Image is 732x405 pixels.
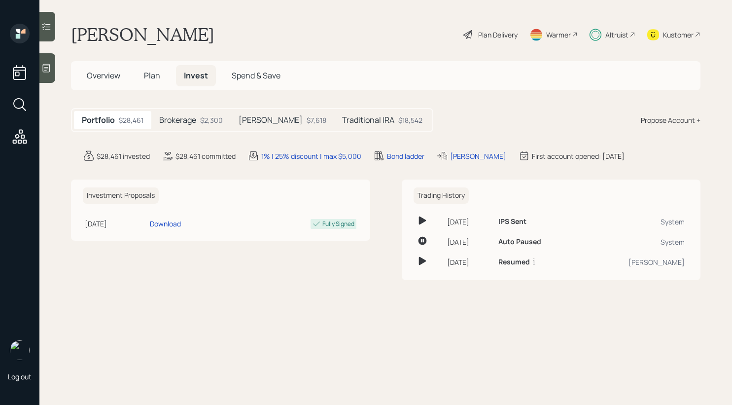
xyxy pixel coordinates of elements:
[447,257,490,267] div: [DATE]
[498,258,530,266] h6: Resumed
[447,217,490,227] div: [DATE]
[200,115,223,125] div: $2,300
[10,340,30,360] img: retirable_logo.png
[261,151,361,161] div: 1% | 25% discount | max $5,000
[83,187,159,204] h6: Investment Proposals
[342,115,394,125] h5: Traditional IRA
[532,151,625,161] div: First account opened: [DATE]
[387,151,424,161] div: Bond ladder
[605,30,628,40] div: Altruist
[584,257,685,267] div: [PERSON_NAME]
[150,219,181,229] div: Download
[498,238,541,246] h6: Auto Paused
[641,115,700,125] div: Propose Account +
[184,70,208,81] span: Invest
[71,24,214,45] h1: [PERSON_NAME]
[119,115,143,125] div: $28,461
[584,217,685,227] div: System
[8,372,32,381] div: Log out
[159,115,196,125] h5: Brokerage
[82,115,115,125] h5: Portfolio
[584,237,685,247] div: System
[85,219,146,229] div: [DATE]
[87,70,120,81] span: Overview
[663,30,694,40] div: Kustomer
[498,218,526,226] h6: IPS Sent
[322,220,354,228] div: Fully Signed
[450,151,506,161] div: [PERSON_NAME]
[97,151,150,161] div: $28,461 invested
[546,30,571,40] div: Warmer
[175,151,236,161] div: $28,461 committed
[232,70,280,81] span: Spend & Save
[307,115,326,125] div: $7,618
[414,187,469,204] h6: Trading History
[478,30,518,40] div: Plan Delivery
[447,237,490,247] div: [DATE]
[398,115,422,125] div: $18,542
[144,70,160,81] span: Plan
[239,115,303,125] h5: [PERSON_NAME]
